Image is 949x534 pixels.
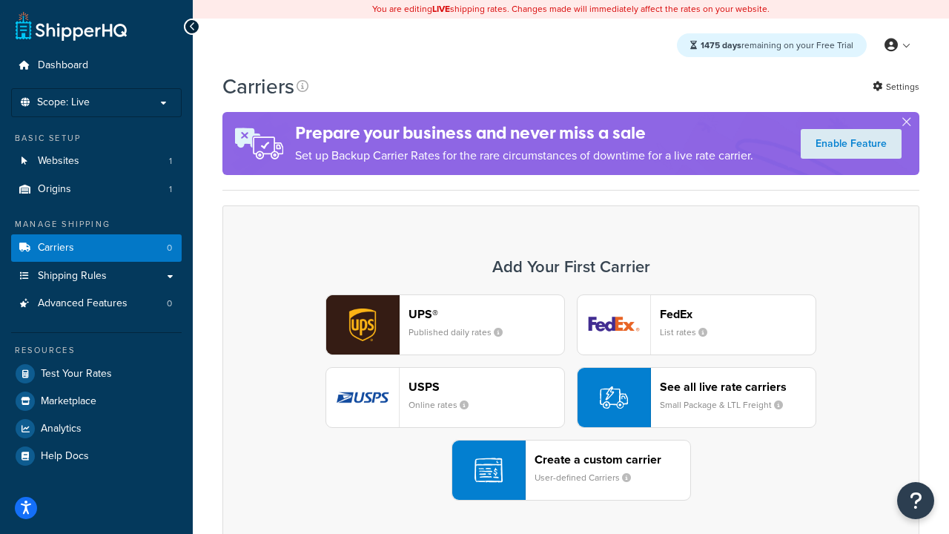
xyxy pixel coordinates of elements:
a: Test Your Rates [11,360,182,387]
header: UPS® [409,307,564,321]
div: Resources [11,344,182,357]
div: Manage Shipping [11,218,182,231]
span: Marketplace [41,395,96,408]
span: 0 [167,297,172,310]
a: Enable Feature [801,129,902,159]
li: Advanced Features [11,290,182,317]
span: Carriers [38,242,74,254]
span: Test Your Rates [41,368,112,380]
a: Settings [873,76,919,97]
span: Shipping Rules [38,270,107,283]
li: Websites [11,148,182,175]
header: See all live rate carriers [660,380,816,394]
li: Origins [11,176,182,203]
strong: 1475 days [701,39,741,52]
h4: Prepare your business and never miss a sale [295,121,753,145]
div: remaining on your Free Trial [677,33,867,57]
button: usps logoUSPSOnline rates [325,367,565,428]
a: Dashboard [11,52,182,79]
p: Set up Backup Carrier Rates for the rare circumstances of downtime for a live rate carrier. [295,145,753,166]
img: ups logo [326,295,399,355]
a: Websites 1 [11,148,182,175]
span: 0 [167,242,172,254]
span: 1 [169,155,172,168]
li: Carriers [11,234,182,262]
button: Open Resource Center [897,482,934,519]
img: usps logo [326,368,399,427]
img: icon-carrier-custom-c93b8a24.svg [474,456,503,484]
span: 1 [169,183,172,196]
button: ups logoUPS®Published daily rates [325,294,565,355]
a: Carriers 0 [11,234,182,262]
h3: Add Your First Carrier [238,258,904,276]
a: Origins 1 [11,176,182,203]
small: List rates [660,326,719,339]
span: Analytics [41,423,82,435]
span: Dashboard [38,59,88,72]
button: Create a custom carrierUser-defined Carriers [452,440,691,501]
span: Scope: Live [37,96,90,109]
small: Small Package & LTL Freight [660,398,795,412]
img: ad-rules-rateshop-fe6ec290ccb7230408bd80ed9643f0289d75e0ffd9eb532fc0e269fcd187b520.png [222,112,295,175]
div: Basic Setup [11,132,182,145]
a: Help Docs [11,443,182,469]
small: Online rates [409,398,480,412]
header: Create a custom carrier [535,452,690,467]
span: Websites [38,155,79,168]
a: ShipperHQ Home [16,11,127,41]
header: USPS [409,380,564,394]
header: FedEx [660,307,816,321]
a: Marketplace [11,388,182,415]
span: Help Docs [41,450,89,463]
h1: Carriers [222,72,294,101]
small: User-defined Carriers [535,471,643,484]
button: fedEx logoFedExList rates [577,294,816,355]
small: Published daily rates [409,326,515,339]
button: See all live rate carriersSmall Package & LTL Freight [577,367,816,428]
img: icon-carrier-liverate-becf4550.svg [600,383,628,412]
a: Advanced Features 0 [11,290,182,317]
a: Shipping Rules [11,263,182,290]
span: Origins [38,183,71,196]
span: Advanced Features [38,297,128,310]
a: Analytics [11,415,182,442]
b: LIVE [432,2,450,16]
img: fedEx logo [578,295,650,355]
